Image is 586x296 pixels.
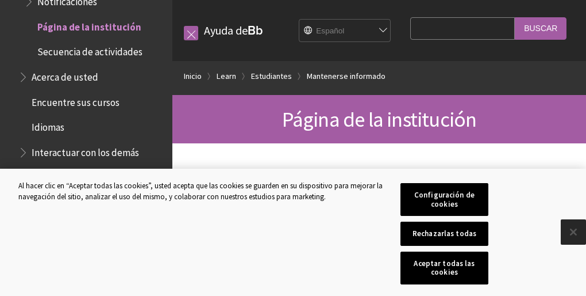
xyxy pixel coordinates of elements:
[18,180,383,203] div: Al hacer clic en “Aceptar todas las cookies”, usted acepta que las cookies se guarden en su dispo...
[400,183,488,216] button: Configuración de cookies
[184,69,202,84] a: Inicio
[248,23,263,38] strong: Bb
[37,43,142,58] span: Secuencia de actividades
[561,219,586,245] button: Cerrar
[282,106,477,132] span: Página de la institución
[307,69,385,84] a: Mantenerse informado
[32,143,139,158] span: Interactuar con los demás
[251,69,292,84] a: Estudiantes
[32,67,98,83] span: Acerca de usted
[299,20,391,43] select: Site Language Selector
[515,17,566,40] input: Buscar
[400,222,488,246] button: Rechazarlas todas
[217,69,236,84] a: Learn
[32,118,64,134] span: Idiomas
[37,17,141,33] span: Página de la institución
[400,252,488,284] button: Aceptar todas las cookies
[32,93,119,108] span: Encuentre sus cursos
[204,23,263,37] a: Ayuda deBb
